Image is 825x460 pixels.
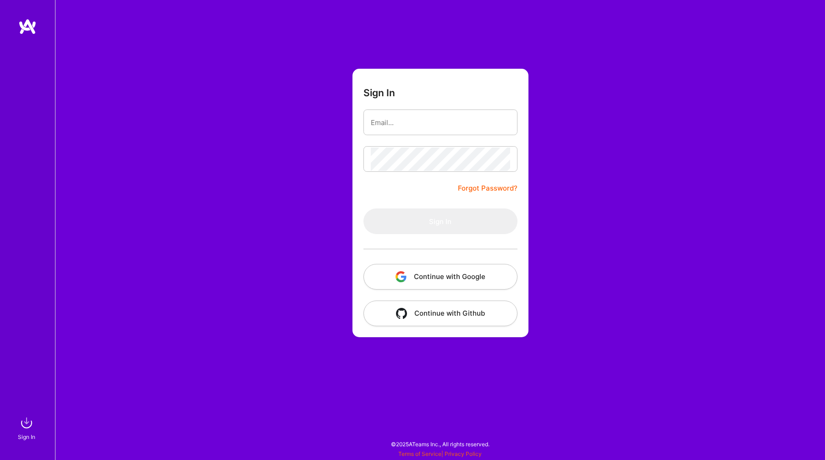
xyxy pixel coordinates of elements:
[363,264,517,290] button: Continue with Google
[445,450,482,457] a: Privacy Policy
[17,414,36,432] img: sign in
[398,450,482,457] span: |
[363,87,395,99] h3: Sign In
[458,183,517,194] a: Forgot Password?
[55,433,825,455] div: © 2025 ATeams Inc., All rights reserved.
[19,414,36,442] a: sign inSign In
[396,308,407,319] img: icon
[18,432,35,442] div: Sign In
[371,111,510,134] input: Email...
[18,18,37,35] img: logo
[396,271,407,282] img: icon
[363,208,517,234] button: Sign In
[363,301,517,326] button: Continue with Github
[398,450,441,457] a: Terms of Service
